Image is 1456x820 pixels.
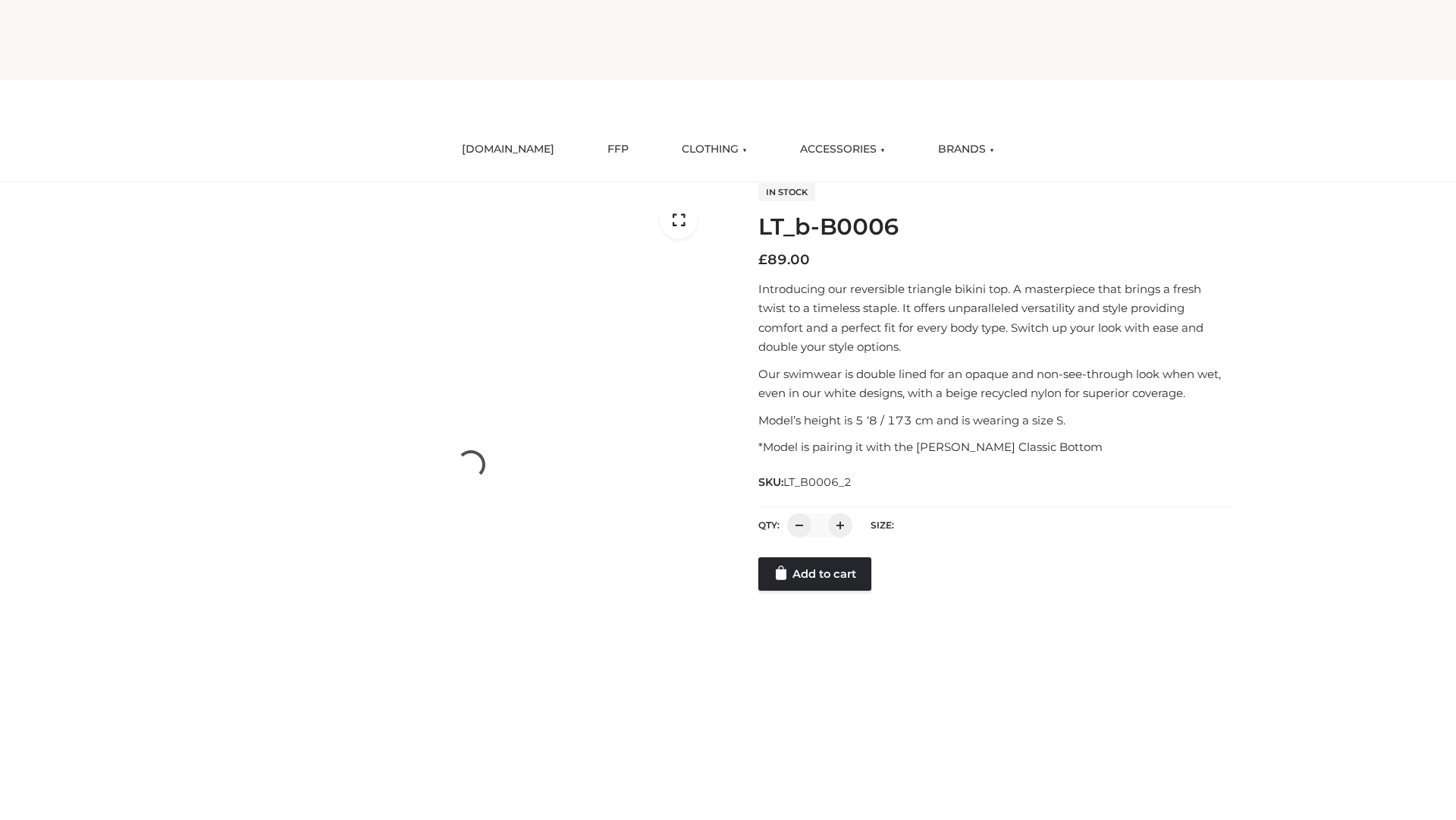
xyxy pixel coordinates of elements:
bdi: 89.00 [758,251,810,268]
a: CLOTHING [670,133,758,166]
a: Add to cart [758,557,871,591]
p: Our swimwear is double lined for an opaque and non-see-through look when wet, even in our white d... [758,364,1231,403]
span: £ [758,251,767,268]
label: QTY: [758,519,780,531]
a: [DOMAIN_NAME] [450,133,566,166]
h1: LT_b-B0006 [758,213,1231,241]
p: Introducing our reversible triangle bikini top. A masterpiece that brings a fresh twist to a time... [758,279,1231,357]
a: ACCESSORIES [789,133,896,166]
p: Model’s height is 5 ‘8 / 173 cm and is wearing a size S. [758,411,1231,430]
span: In stock [758,183,815,201]
span: LT_B0006_2 [783,475,852,489]
span: SKU: [758,473,853,491]
p: *Model is pairing it with the [PERSON_NAME] Classic Bottom [758,437,1231,457]
a: FFP [596,133,640,166]
a: BRANDS [927,133,1006,166]
label: Size: [871,519,894,531]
